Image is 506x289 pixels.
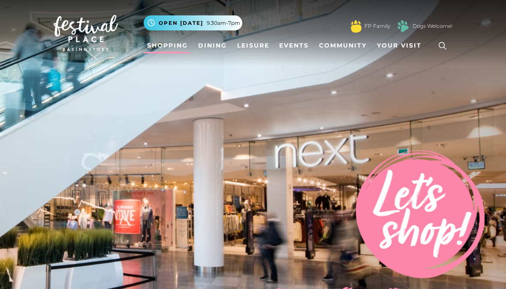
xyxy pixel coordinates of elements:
[207,19,240,27] span: 9.30am-7pm
[373,38,429,54] a: Your Visit
[316,38,370,54] a: Community
[54,15,118,51] img: Festival Place Logo
[195,38,230,54] a: Dining
[377,41,422,50] span: Your Visit
[144,15,242,30] button: Open [DATE] 9.30am-7pm
[413,22,452,30] a: Dogs Welcome!
[234,38,273,54] a: Leisure
[276,38,312,54] a: Events
[159,19,203,27] span: Open [DATE]
[364,22,390,30] a: FP Family
[144,38,191,54] a: Shopping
